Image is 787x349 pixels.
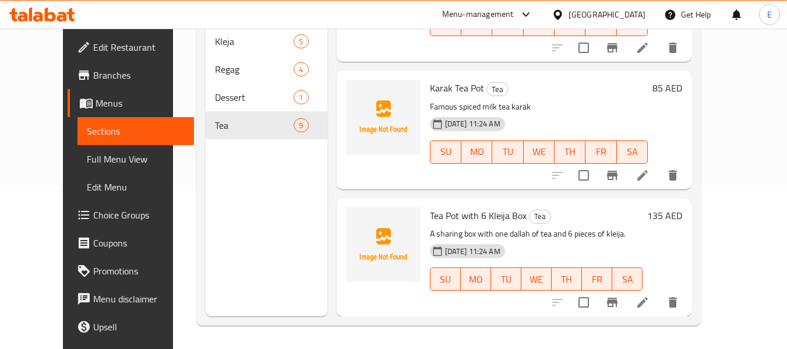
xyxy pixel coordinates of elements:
[582,267,612,291] button: FR
[87,152,185,166] span: Full Menu View
[206,55,327,83] div: Regag4
[497,16,518,33] span: TU
[93,40,185,54] span: Edit Restaurant
[622,143,643,160] span: SA
[598,34,626,62] button: Branch-specific-item
[430,227,643,241] p: A sharing box with one dallah of tea and 6 pieces of kleija.
[215,118,294,132] span: Tea
[294,120,308,131] span: 9
[767,8,772,21] span: E
[93,292,185,306] span: Menu disclaimer
[529,210,551,224] div: Tea
[559,143,581,160] span: TH
[68,257,195,285] a: Promotions
[571,36,596,60] span: Select to update
[569,8,645,21] div: [GEOGRAPHIC_DATA]
[68,229,195,257] a: Coupons
[435,16,457,33] span: SU
[555,140,585,164] button: TH
[294,90,308,104] div: items
[93,208,185,222] span: Choice Groups
[435,271,456,288] span: SU
[526,271,547,288] span: WE
[659,34,687,62] button: delete
[430,79,484,97] span: Karak Tea Pot
[215,90,294,104] span: Dessert
[87,124,185,138] span: Sections
[294,118,308,132] div: items
[598,161,626,189] button: Branch-specific-item
[206,23,327,144] nav: Menu sections
[524,140,555,164] button: WE
[346,207,421,282] img: Tea Pot with 6 Kleija Box
[598,288,626,316] button: Branch-specific-item
[617,271,638,288] span: SA
[206,111,327,139] div: Tea9
[590,16,612,33] span: FR
[430,100,648,114] p: Famous spiced milk tea karak
[571,163,596,188] span: Select to update
[571,290,596,315] span: Select to update
[486,82,509,96] div: Tea
[77,117,195,145] a: Sections
[93,320,185,334] span: Upsell
[294,34,308,48] div: items
[93,264,185,278] span: Promotions
[206,27,327,55] div: Kleja5
[530,210,550,223] span: Tea
[585,140,616,164] button: FR
[492,140,523,164] button: TU
[465,271,486,288] span: MO
[528,16,550,33] span: WE
[461,267,491,291] button: MO
[294,62,308,76] div: items
[68,89,195,117] a: Menus
[659,288,687,316] button: delete
[636,41,650,55] a: Edit menu item
[294,92,308,103] span: 1
[636,168,650,182] a: Edit menu item
[215,62,294,76] span: Regag
[294,36,308,47] span: 5
[497,143,518,160] span: TU
[77,173,195,201] a: Edit Menu
[77,145,195,173] a: Full Menu View
[617,140,648,164] button: SA
[587,271,608,288] span: FR
[552,267,582,291] button: TH
[652,80,682,96] h6: 85 AED
[559,16,581,33] span: TH
[496,271,517,288] span: TU
[93,68,185,82] span: Branches
[206,83,327,111] div: Dessert1
[430,140,461,164] button: SU
[636,295,650,309] a: Edit menu item
[556,271,577,288] span: TH
[491,267,521,291] button: TU
[528,143,550,160] span: WE
[466,16,488,33] span: MO
[68,61,195,89] a: Branches
[487,83,508,96] span: Tea
[590,143,612,160] span: FR
[612,267,643,291] button: SA
[68,285,195,313] a: Menu disclaimer
[430,267,461,291] button: SU
[93,236,185,250] span: Coupons
[442,8,514,22] div: Menu-management
[521,267,552,291] button: WE
[87,180,185,194] span: Edit Menu
[659,161,687,189] button: delete
[68,33,195,61] a: Edit Restaurant
[68,201,195,229] a: Choice Groups
[435,143,457,160] span: SU
[440,246,505,257] span: [DATE] 11:24 AM
[96,96,185,110] span: Menus
[466,143,488,160] span: MO
[346,80,421,154] img: Karak Tea Pot
[430,207,527,224] span: Tea Pot with 6 Kleija Box
[440,118,505,129] span: [DATE] 11:24 AM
